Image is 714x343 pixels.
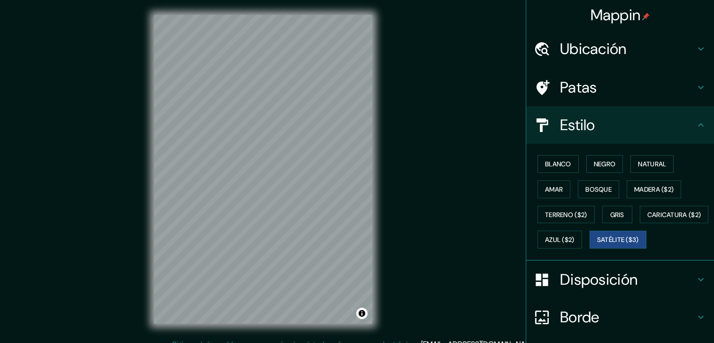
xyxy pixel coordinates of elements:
font: Gris [610,210,624,219]
button: Natural [630,155,674,173]
button: Activar o desactivar atribución [356,308,368,319]
button: Terreno ($2) [537,206,595,224]
font: Mappin [591,5,641,25]
iframe: Lanzador de widgets de ayuda [630,306,704,333]
button: Negro [586,155,623,173]
canvas: Mapa [154,15,372,324]
button: Bosque [578,180,619,198]
font: Azul ($2) [545,236,575,244]
button: Amar [537,180,570,198]
font: Terreno ($2) [545,210,587,219]
font: Disposición [560,270,637,289]
font: Madera ($2) [634,185,674,194]
font: Bosque [585,185,612,194]
font: Borde [560,307,599,327]
button: Azul ($2) [537,231,582,249]
button: Madera ($2) [627,180,681,198]
button: Gris [602,206,632,224]
div: Disposición [526,261,714,298]
div: Patas [526,69,714,106]
div: Borde [526,298,714,336]
div: Ubicación [526,30,714,68]
font: Ubicación [560,39,627,59]
button: Caricatura ($2) [640,206,709,224]
font: Amar [545,185,563,194]
button: Satélite ($3) [590,231,646,249]
font: Caricatura ($2) [647,210,701,219]
font: Natural [638,160,666,168]
font: Estilo [560,115,595,135]
font: Patas [560,78,597,97]
img: pin-icon.png [642,13,650,20]
font: Negro [594,160,616,168]
div: Estilo [526,106,714,144]
font: Satélite ($3) [597,236,639,244]
button: Blanco [537,155,579,173]
font: Blanco [545,160,571,168]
